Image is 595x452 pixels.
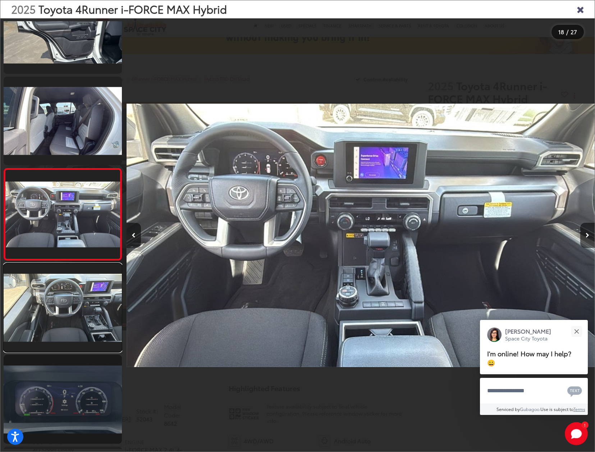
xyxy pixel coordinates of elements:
[520,406,540,412] a: Gubagoo.
[565,422,588,445] button: Toggle Chat Window
[567,385,582,397] svg: Text
[127,223,141,248] button: Previous image
[569,324,584,339] button: Close
[127,32,595,439] div: 2025 Toyota 4Runner i-FORCE MAX Hybrid Hybrid TRD Off Road 17
[4,181,121,247] img: 2025 Toyota 4Runner i-FORCE MAX Hybrid Hybrid TRD Off Road
[565,383,584,399] button: Chat with SMS
[480,320,588,415] div: Close[PERSON_NAME]Space City ToyotaI'm online! How may I help? 😀Type your messageChat with SMSSen...
[573,406,585,412] a: Terms
[566,30,569,35] span: /
[540,406,573,412] span: Use is subject to
[11,1,36,17] span: 2025
[487,349,571,367] span: I'm online! How may I help? 😀
[505,327,551,335] p: [PERSON_NAME]
[496,406,520,412] span: Serviced by
[558,28,564,36] span: 18
[3,87,123,155] img: 2025 Toyota 4Runner i-FORCE MAX Hybrid Hybrid TRD Off Road
[505,335,551,342] p: Space City Toyota
[3,274,123,342] img: 2025 Toyota 4Runner i-FORCE MAX Hybrid Hybrid TRD Off Road
[480,378,588,404] textarea: Type your message
[38,1,227,17] span: Toyota 4Runner i-FORCE MAX Hybrid
[565,422,588,445] svg: Start Chat
[577,4,584,14] i: Close gallery
[571,28,577,36] span: 27
[584,423,586,426] span: 1
[580,223,595,248] button: Next image
[127,32,595,439] img: 2025 Toyota 4Runner i-FORCE MAX Hybrid Hybrid TRD Off Road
